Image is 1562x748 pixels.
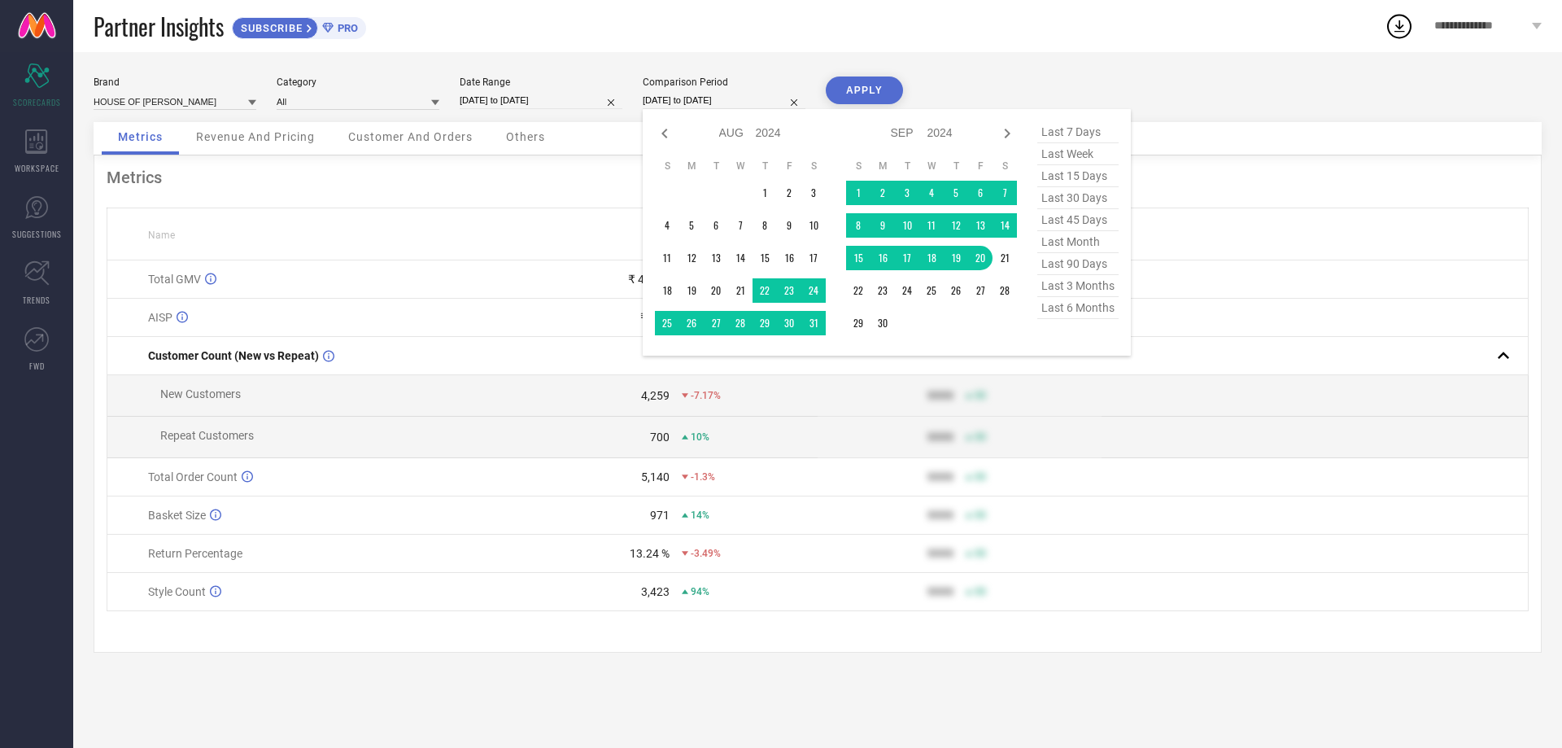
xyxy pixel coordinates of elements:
[148,311,172,324] span: AISP
[944,278,968,303] td: Thu Sep 26 2024
[753,160,777,173] th: Thursday
[641,470,670,483] div: 5,140
[148,509,206,522] span: Basket Size
[643,77,805,88] div: Comparison Period
[643,92,805,109] input: Select comparison period
[975,586,986,597] span: 50
[975,510,986,521] span: 50
[968,246,993,270] td: Fri Sep 20 2024
[968,181,993,205] td: Fri Sep 06 2024
[691,586,709,597] span: 94%
[975,431,986,443] span: 50
[1037,165,1119,187] span: last 15 days
[691,431,709,443] span: 10%
[691,390,721,401] span: -7.17%
[655,311,679,335] td: Sun Aug 25 2024
[1037,231,1119,253] span: last month
[691,548,721,559] span: -3.49%
[148,230,175,241] span: Name
[870,246,895,270] td: Mon Sep 16 2024
[148,547,242,560] span: Return Percentage
[641,389,670,402] div: 4,259
[846,181,870,205] td: Sun Sep 01 2024
[753,213,777,238] td: Thu Aug 08 2024
[232,13,366,39] a: SUBSCRIBEPRO
[801,246,826,270] td: Sat Aug 17 2024
[895,213,919,238] td: Tue Sep 10 2024
[691,510,709,521] span: 14%
[655,278,679,303] td: Sun Aug 18 2024
[846,246,870,270] td: Sun Sep 15 2024
[968,160,993,173] th: Friday
[993,181,1017,205] td: Sat Sep 07 2024
[655,124,674,143] div: Previous month
[160,387,241,400] span: New Customers
[348,130,473,143] span: Customer And Orders
[29,360,45,372] span: FWD
[993,246,1017,270] td: Sat Sep 21 2024
[13,96,61,108] span: SCORECARDS
[655,246,679,270] td: Sun Aug 11 2024
[679,311,704,335] td: Mon Aug 26 2024
[927,470,953,483] div: 9999
[801,213,826,238] td: Sat Aug 10 2024
[640,311,670,324] div: ₹ 881
[870,278,895,303] td: Mon Sep 23 2024
[148,585,206,598] span: Style Count
[23,294,50,306] span: TRENDS
[160,429,254,442] span: Repeat Customers
[919,278,944,303] td: Wed Sep 25 2024
[870,311,895,335] td: Mon Sep 30 2024
[148,273,201,286] span: Total GMV
[975,390,986,401] span: 50
[196,130,315,143] span: Revenue And Pricing
[993,278,1017,303] td: Sat Sep 28 2024
[826,77,903,104] button: APPLY
[728,311,753,335] td: Wed Aug 28 2024
[944,181,968,205] td: Thu Sep 05 2024
[846,213,870,238] td: Sun Sep 08 2024
[975,548,986,559] span: 50
[1037,143,1119,165] span: last week
[895,246,919,270] td: Tue Sep 17 2024
[1037,187,1119,209] span: last 30 days
[846,160,870,173] th: Sunday
[919,246,944,270] td: Wed Sep 18 2024
[704,246,728,270] td: Tue Aug 13 2024
[641,585,670,598] div: 3,423
[704,278,728,303] td: Tue Aug 20 2024
[801,311,826,335] td: Sat Aug 31 2024
[15,162,59,174] span: WORKSPACE
[777,311,801,335] td: Fri Aug 30 2024
[691,471,715,483] span: -1.3%
[704,213,728,238] td: Tue Aug 06 2024
[679,246,704,270] td: Mon Aug 12 2024
[777,278,801,303] td: Fri Aug 23 2024
[997,124,1017,143] div: Next month
[870,160,895,173] th: Monday
[777,213,801,238] td: Fri Aug 09 2024
[1037,297,1119,319] span: last 6 months
[753,278,777,303] td: Thu Aug 22 2024
[334,22,358,34] span: PRO
[927,585,953,598] div: 9999
[1037,121,1119,143] span: last 7 days
[650,431,670,444] div: 700
[107,168,1529,187] div: Metrics
[233,22,307,34] span: SUBSCRIBE
[919,181,944,205] td: Wed Sep 04 2024
[1037,209,1119,231] span: last 45 days
[728,160,753,173] th: Wednesday
[94,77,256,88] div: Brand
[628,273,670,286] div: ₹ 49.9 L
[650,509,670,522] div: 971
[927,431,953,444] div: 9999
[944,160,968,173] th: Thursday
[777,160,801,173] th: Friday
[895,181,919,205] td: Tue Sep 03 2024
[993,213,1017,238] td: Sat Sep 14 2024
[118,130,163,143] span: Metrics
[927,509,953,522] div: 9999
[1385,11,1414,41] div: Open download list
[927,547,953,560] div: 9999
